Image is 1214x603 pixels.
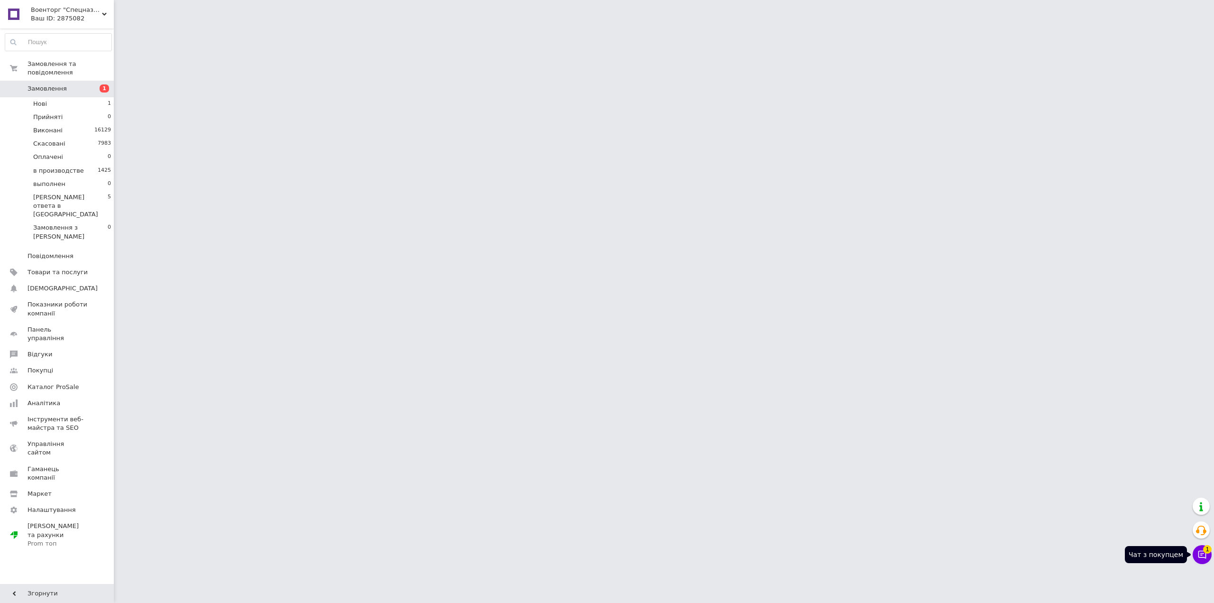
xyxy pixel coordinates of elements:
[108,193,111,219] span: 5
[28,325,88,343] span: Панель управління
[28,284,98,293] span: [DEMOGRAPHIC_DATA]
[33,153,63,161] span: Оплачені
[108,223,111,241] span: 0
[28,440,88,457] span: Управління сайтом
[28,465,88,482] span: Гаманець компанії
[28,60,114,77] span: Замовлення та повідомлення
[94,126,111,135] span: 16129
[28,506,76,514] span: Налаштування
[33,139,65,148] span: Скасовані
[28,490,52,498] span: Маркет
[1203,545,1212,554] span: 1
[33,167,84,175] span: в производстве
[33,100,47,108] span: Нові
[31,6,102,14] span: Военторг "Спецназ" - лучший украинский военторг - производитель!
[28,366,53,375] span: Покупці
[108,100,111,108] span: 1
[98,139,111,148] span: 7983
[33,113,63,121] span: Прийняті
[1193,545,1212,564] button: Чат з покупцем1
[108,153,111,161] span: 0
[31,14,114,23] div: Ваш ID: 2875082
[1125,546,1187,563] div: Чат з покупцем
[108,113,111,121] span: 0
[28,415,88,432] span: Інструменти веб-майстра та SEO
[100,84,109,93] span: 1
[108,180,111,188] span: 0
[33,223,108,241] span: Замовлення з [PERSON_NAME]
[98,167,111,175] span: 1425
[28,539,88,548] div: Prom топ
[33,126,63,135] span: Виконані
[5,34,111,51] input: Пошук
[28,350,52,359] span: Відгуки
[28,252,74,260] span: Повідомлення
[28,522,88,548] span: [PERSON_NAME] та рахунки
[28,383,79,391] span: Каталог ProSale
[28,300,88,317] span: Показники роботи компанії
[28,268,88,277] span: Товари та послуги
[33,180,65,188] span: выполнен
[28,84,67,93] span: Замовлення
[28,399,60,408] span: Аналітика
[33,193,108,219] span: [PERSON_NAME] ответа в [GEOGRAPHIC_DATA]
